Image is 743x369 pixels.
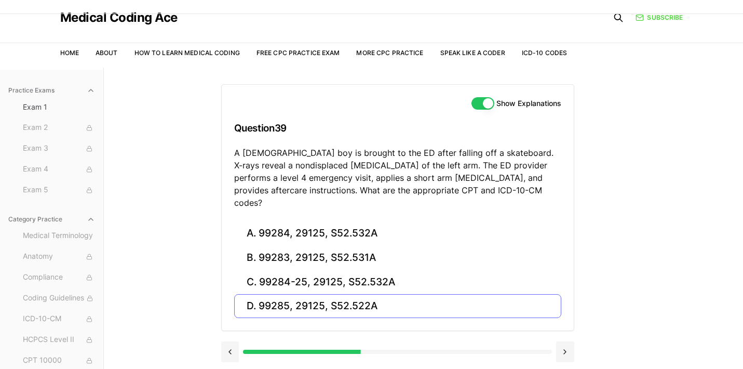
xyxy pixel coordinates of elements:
[23,272,95,283] span: Compliance
[234,246,561,270] button: B. 99283, 29125, S52.531A
[23,184,95,196] span: Exam 5
[19,228,99,244] button: Medical Terminology
[4,82,99,99] button: Practice Exams
[19,120,99,136] button: Exam 2
[234,294,561,319] button: D. 99285, 29125, S52.522A
[19,311,99,327] button: ICD-10-CM
[234,147,561,209] p: A [DEMOGRAPHIC_DATA] boy is brought to the ED after falling off a skateboard. X-rays reveal a non...
[19,269,99,286] button: Compliance
[19,99,99,115] button: Exam 1
[19,290,99,307] button: Coding Guidelines
[19,140,99,157] button: Exam 3
[23,230,95,242] span: Medical Terminology
[23,143,95,154] span: Exam 3
[234,270,561,294] button: C. 99284-25, 29125, S52.532A
[23,102,95,112] span: Exam 1
[19,161,99,178] button: Exam 4
[496,100,561,107] label: Show Explanations
[23,355,95,366] span: CPT 10000
[4,211,99,228] button: Category Practice
[23,164,95,175] span: Exam 4
[356,49,423,57] a: More CPC Practice
[60,49,79,57] a: Home
[23,334,95,346] span: HCPCS Level II
[23,293,95,304] span: Coding Guidelines
[19,182,99,199] button: Exam 5
[60,11,178,24] a: Medical Coding Ace
[23,313,95,325] span: ICD-10-CM
[19,248,99,265] button: Anatomy
[256,49,340,57] a: Free CPC Practice Exam
[440,49,505,57] a: Speak Like a Coder
[23,251,95,262] span: Anatomy
[636,13,683,22] a: Subscribe
[522,49,567,57] a: ICD-10 Codes
[19,352,99,369] button: CPT 10000
[96,49,118,57] a: About
[19,332,99,348] button: HCPCS Level II
[134,49,240,57] a: How to Learn Medical Coding
[234,113,561,143] h3: Question 39
[234,221,561,246] button: A. 99284, 29125, S52.532A
[23,122,95,134] span: Exam 2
